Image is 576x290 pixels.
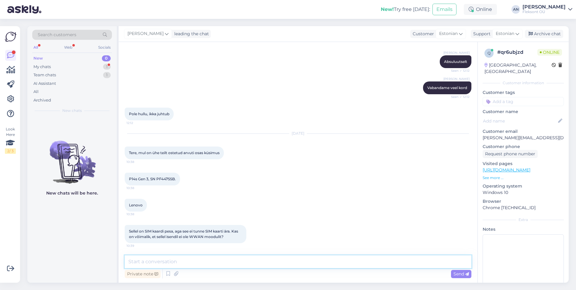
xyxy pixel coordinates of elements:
[483,143,564,150] p: Customer phone
[484,62,552,75] div: [GEOGRAPHIC_DATA], [GEOGRAPHIC_DATA]
[483,118,557,124] input: Add name
[483,135,564,141] p: [PERSON_NAME][EMAIL_ADDRESS][DOMAIN_NAME]
[33,81,56,87] div: AI Assistant
[488,51,491,55] span: q
[522,9,566,14] div: Fleksont OÜ
[46,190,98,196] p: New chats will be here.
[62,108,82,113] span: New chats
[483,183,564,189] p: Operating system
[427,85,467,90] span: Vabandame veel kord
[5,148,16,154] div: 2 / 3
[522,5,572,14] a: [PERSON_NAME]Fleksont OÜ
[522,5,566,9] div: [PERSON_NAME]
[483,167,530,173] a: [URL][DOMAIN_NAME]
[483,80,564,86] div: Customer information
[127,30,164,37] span: [PERSON_NAME]
[97,43,112,51] div: Socials
[483,189,564,196] p: Windows 10
[483,89,564,96] p: Customer tags
[512,5,520,14] div: AN
[444,59,467,64] span: Absuluutselt
[483,150,538,158] div: Request phone number
[439,30,458,37] span: Estonian
[381,6,394,12] b: New!
[464,4,497,15] div: Online
[483,97,564,106] input: Add a tag
[483,217,564,223] div: Extra
[127,243,149,248] span: 10:39
[483,175,564,181] p: See more ...
[125,270,161,278] div: Private note
[33,55,43,61] div: New
[496,30,514,37] span: Estonian
[33,72,56,78] div: Team chats
[497,49,537,56] div: # qr6ubjzd
[33,97,51,103] div: Archived
[33,89,39,95] div: All
[102,55,111,61] div: 0
[447,95,470,99] span: Seen ✓ 12:12
[453,271,469,277] span: Send
[33,64,51,70] div: My chats
[537,49,562,56] span: Online
[483,198,564,205] p: Browser
[129,112,169,116] span: Pole hullu, ikka juhtub
[103,72,111,78] div: 1
[127,212,149,216] span: 10:38
[129,177,176,181] span: P14s Gen 3, SN PF447SSB.
[38,32,76,38] span: Search customers
[483,161,564,167] p: Visited pages
[483,128,564,135] p: Customer email
[381,6,430,13] div: Try free [DATE]:
[129,229,239,239] span: Sellel on SIM kaardi pesa, aga see ei tunne SIM kaarti ära. Kas on võimalik, et sellel isendil ei...
[125,131,471,136] div: [DATE]
[483,226,564,233] p: Notes
[483,109,564,115] p: Customer name
[471,31,491,37] div: Support
[5,126,16,154] div: Look Here
[127,160,149,164] span: 10:38
[525,30,563,38] div: Archive chat
[127,121,149,125] span: 12:12
[127,186,149,190] span: 10:38
[27,130,117,185] img: No chats
[103,64,111,70] div: 1
[447,68,470,73] span: Seen ✓ 12:12
[483,205,564,211] p: Chrome [TECHNICAL_ID]
[443,50,470,55] span: [PERSON_NAME]
[129,150,220,155] span: Tere, mul on ühe teilt ostetud arvuti osas küsimus
[63,43,74,51] div: Web
[5,31,16,43] img: Askly Logo
[32,43,39,51] div: All
[410,31,434,37] div: Customer
[172,31,209,37] div: leading the chat
[129,203,143,207] span: Lenovo
[443,77,470,81] span: [PERSON_NAME]
[432,4,456,15] button: Emails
